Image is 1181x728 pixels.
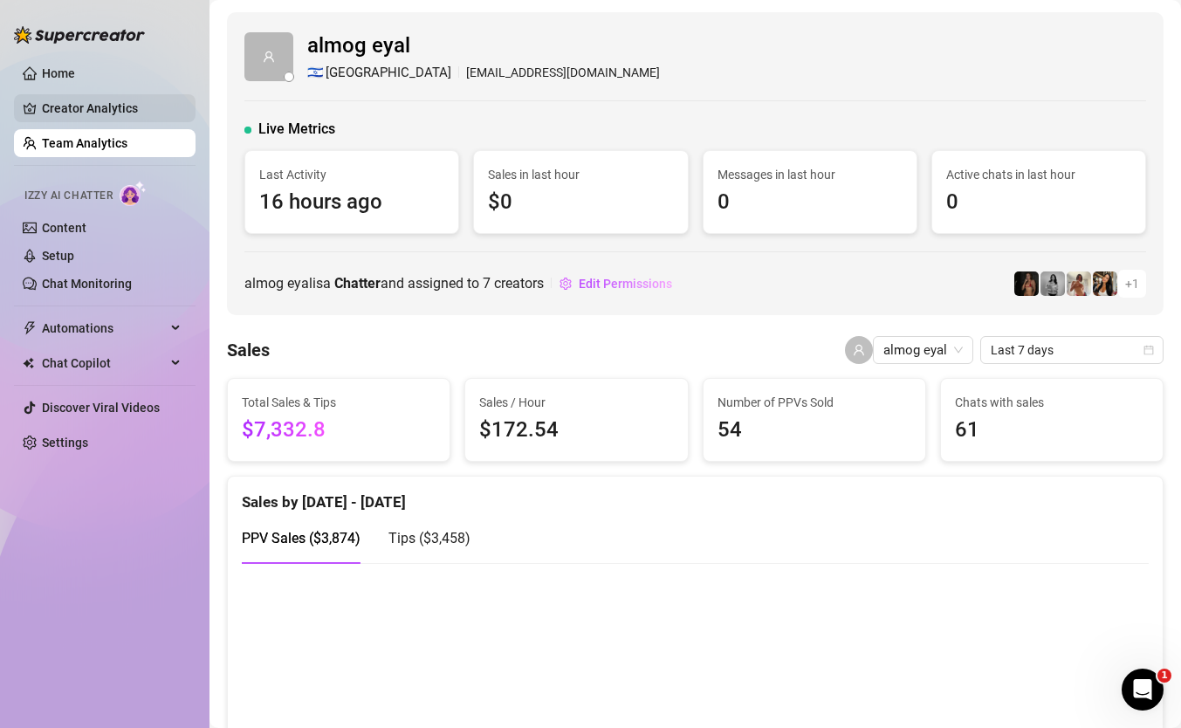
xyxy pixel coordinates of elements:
[483,275,491,292] span: 7
[242,530,360,546] span: PPV Sales ( $3,874 )
[326,63,451,84] span: [GEOGRAPHIC_DATA]
[42,436,88,450] a: Settings
[955,393,1149,412] span: Chats with sales
[42,66,75,80] a: Home
[718,393,911,412] span: Number of PPVs Sold
[579,277,672,291] span: Edit Permissions
[853,344,865,356] span: user
[42,136,127,150] a: Team Analytics
[42,221,86,235] a: Content
[334,275,381,292] b: Chatter
[1014,271,1039,296] img: the_bohema
[242,414,436,447] span: $7,332.8
[1040,271,1065,296] img: A
[991,337,1153,363] span: Last 7 days
[42,401,160,415] a: Discover Viral Videos
[1093,271,1117,296] img: AdelDahan
[946,165,1131,184] span: Active chats in last hour
[718,414,911,447] span: 54
[307,63,324,84] span: 🇮🇱
[263,51,275,63] span: user
[259,165,444,184] span: Last Activity
[718,186,903,219] span: 0
[259,186,444,219] span: 16 hours ago
[14,26,145,44] img: logo-BBDzfeDw.svg
[955,414,1149,447] span: 61
[24,188,113,204] span: Izzy AI Chatter
[1157,669,1171,683] span: 1
[307,30,660,63] span: almog eyal
[946,186,1131,219] span: 0
[883,337,963,363] span: almog eyal
[1125,274,1139,293] span: + 1
[242,393,436,412] span: Total Sales & Tips
[244,272,544,294] span: almog eyal is a and assigned to creators
[242,477,1149,514] div: Sales by [DATE] - [DATE]
[23,357,34,369] img: Chat Copilot
[1122,669,1164,711] iframe: Intercom live chat
[479,414,673,447] span: $172.54
[488,186,673,219] span: $0
[560,278,572,290] span: setting
[388,530,470,546] span: Tips ( $3,458 )
[1143,345,1154,355] span: calendar
[559,270,673,298] button: Edit Permissions
[307,63,660,84] div: [EMAIL_ADDRESS][DOMAIN_NAME]
[718,165,903,184] span: Messages in last hour
[42,94,182,122] a: Creator Analytics
[227,338,270,362] h4: Sales
[42,314,166,342] span: Automations
[23,321,37,335] span: thunderbolt
[42,249,74,263] a: Setup
[258,119,335,140] span: Live Metrics
[42,277,132,291] a: Chat Monitoring
[42,349,166,377] span: Chat Copilot
[1067,271,1091,296] img: Green
[479,393,673,412] span: Sales / Hour
[120,181,147,206] img: AI Chatter
[488,165,673,184] span: Sales in last hour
